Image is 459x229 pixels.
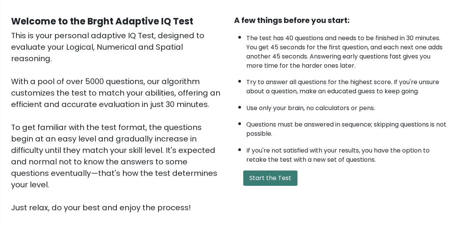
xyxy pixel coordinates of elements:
[246,100,448,113] li: Use only your brain, no calculators or pens.
[243,171,297,186] button: Start the Test
[234,15,448,26] div: A few things before you start:
[246,74,448,96] li: Try to answer all questions for the highest score. If you're unsure about a question, make an edu...
[246,30,448,70] li: The test has 40 questions and needs to be finished in 30 minutes. You get 45 seconds for the firs...
[246,116,448,138] li: Questions must be answered in sequence; skipping questions is not possible.
[246,142,448,164] li: If you're not satisfied with your results, you have the option to retake the test with a new set ...
[11,15,193,28] b: Welcome to the Brght Adaptive IQ Test
[11,30,225,213] div: This is your personal adaptive IQ Test, designed to evaluate your Logical, Numerical and Spatial ...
